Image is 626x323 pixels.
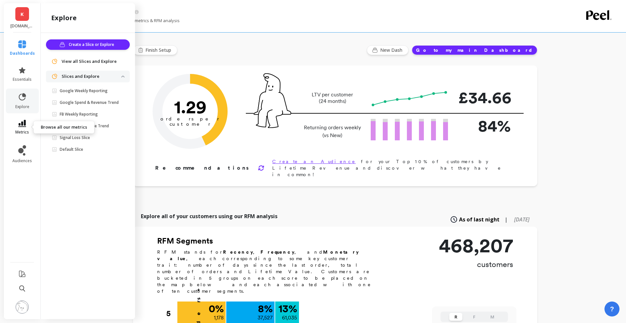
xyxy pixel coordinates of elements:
[439,259,513,270] p: customers
[170,121,211,127] tspan: customer
[121,76,125,77] img: down caret icon
[254,73,291,128] img: pal seatted on line
[12,158,32,163] span: audiences
[60,147,83,152] p: Default Slice
[367,45,409,55] button: New Dash
[282,314,297,322] p: 61,035
[458,85,511,110] p: £34.66
[15,104,29,109] span: explore
[46,39,130,50] button: Create a Slice or Explore
[449,313,462,321] button: R
[60,135,90,140] p: Signal Loss Slice
[13,77,32,82] span: essentials
[10,51,35,56] span: dashboards
[459,216,499,223] span: As of last night
[214,314,224,322] p: 1,178
[468,313,481,321] button: F
[51,73,58,80] img: navigation item icon
[15,130,29,135] span: metrics
[209,303,224,314] p: 0 %
[21,10,24,18] span: K
[69,41,116,48] span: Create a Slice or Explore
[458,114,511,138] p: 84%
[160,116,220,122] tspan: orders per
[412,45,537,55] button: Go to my main Dashboard
[223,249,253,255] b: Recency
[157,249,379,294] p: RFM stands for , , and , each corresponding to some key customer trait: number of days since the ...
[302,91,363,105] p: LTV per customer (24 months)
[145,47,173,53] span: Finish Setup
[51,58,58,65] img: navigation item icon
[157,236,379,246] h2: RFM Segments
[60,100,119,105] p: Google Spend & Revenue Trend
[258,314,273,322] p: 37,527
[155,164,250,172] p: Recommendations
[60,88,108,93] p: Google Weekly Reporting
[302,124,363,139] p: Returning orders weekly (vs New)
[505,216,508,223] span: |
[610,304,614,314] span: ?
[62,73,121,80] p: Slices and Explore
[486,313,499,321] button: M
[272,158,516,178] p: for your Top 10% of customers by Lifetime Revenue and discover what they have in common!
[60,112,98,117] p: FB Weekly Reporting
[174,96,206,118] text: 1.29
[604,302,619,316] button: ?
[62,58,117,65] span: View all Slices and Explore
[272,159,356,164] a: Create an Audience
[10,23,34,29] p: Koh.com
[261,249,294,255] b: Frequency
[258,303,273,314] p: 8 %
[439,236,513,255] p: 468,207
[16,301,29,314] img: profile picture
[51,13,77,22] h2: explore
[514,216,529,223] span: [DATE]
[380,47,404,53] span: New Dash
[278,303,297,314] p: 13 %
[133,45,177,55] button: Finish Setup
[141,212,277,220] p: Explore all of your customers using our RFM analysis
[60,123,109,129] p: FB Spend & Revenue Trend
